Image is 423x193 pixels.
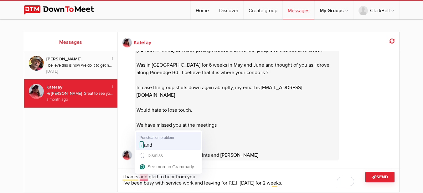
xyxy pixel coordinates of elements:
[103,84,113,90] div: 1
[103,56,113,62] div: 1
[29,38,113,46] h2: Messages
[46,69,113,74] div: [DATE]
[315,1,353,19] a: My Groups
[46,91,113,97] div: Hi [PERSON_NAME] ! Great to see you joined this. I suggested this platform to [PERSON_NAME] and [...
[134,39,151,46] b: KateTay
[46,56,104,63] div: [PERSON_NAME]
[365,172,395,182] button: Send
[29,84,113,103] a: KateTay 1 KateTay Hi [PERSON_NAME] !Great to see you joined this. I suggested this platform to [P...
[46,97,113,103] div: a month ago
[46,63,113,69] div: I believe this is how we do it to get notifications. Go to My Profile at DTM and select Notificat...
[46,84,104,91] div: KateTay
[214,1,243,19] a: Discover
[122,150,132,160] img: cropped.jpg
[283,1,314,19] a: Messages
[29,84,44,99] img: KateTay
[118,169,399,192] textarea: To enrich screen reader interactions, please activate Accessibility in Grammarly extension settings
[24,5,104,15] img: DownToMeet
[29,56,113,74] a: Jim Stewart 1 [PERSON_NAME] I believe this is how we do it to get notifications. Go to My Profile...
[29,56,44,71] img: Jim Stewart
[244,1,282,19] a: Create group
[353,1,399,19] a: ClarkBell
[122,38,395,47] a: KateTay
[191,1,214,19] a: Home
